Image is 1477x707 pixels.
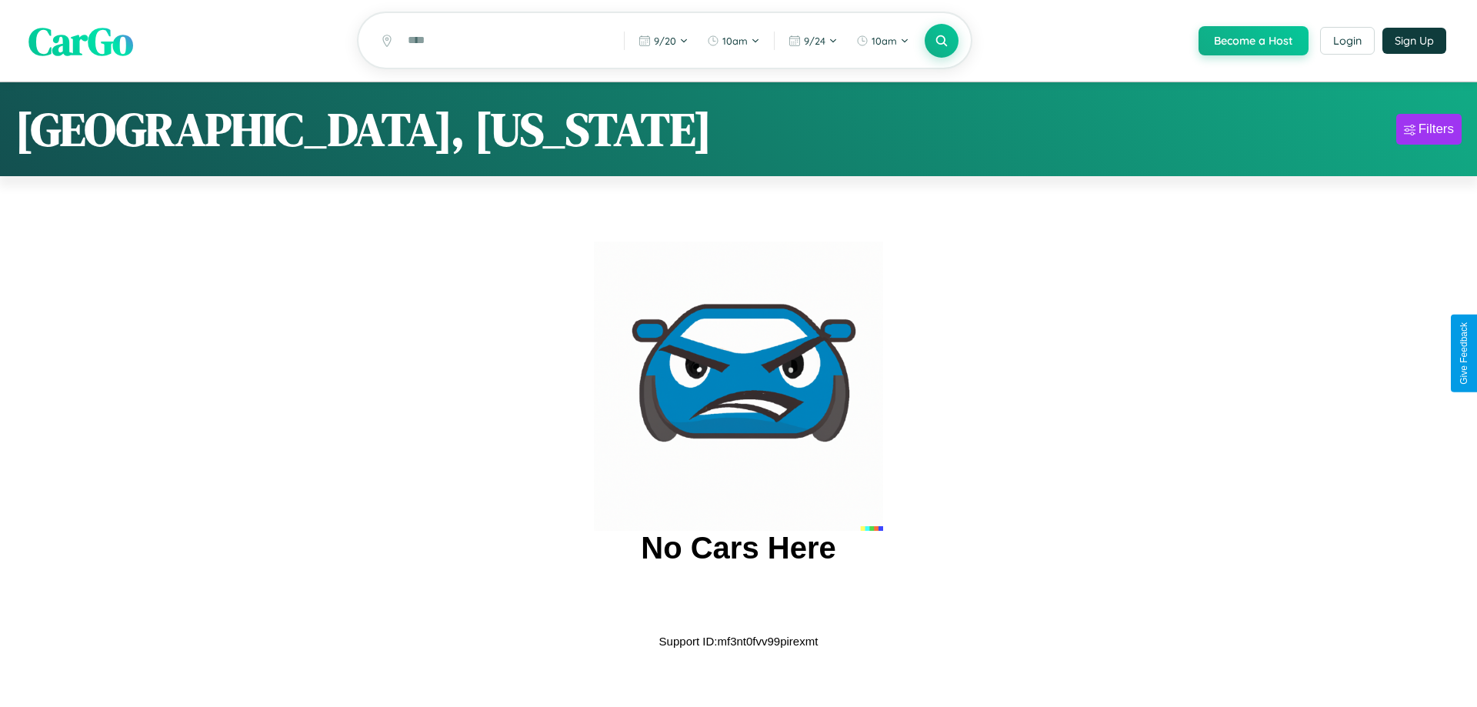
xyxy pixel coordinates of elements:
button: 10am [699,28,768,53]
div: Filters [1419,122,1454,137]
span: 9 / 24 [804,35,825,47]
span: CarGo [28,14,133,67]
button: 10am [849,28,917,53]
p: Support ID: mf3nt0fvv99pirexmt [659,631,819,652]
img: car [594,242,883,531]
button: Login [1320,27,1375,55]
button: Filters [1396,114,1462,145]
span: 10am [722,35,748,47]
button: 9/24 [781,28,845,53]
div: Give Feedback [1459,322,1469,385]
h2: No Cars Here [641,531,835,565]
h1: [GEOGRAPHIC_DATA], [US_STATE] [15,98,712,161]
span: 10am [872,35,897,47]
button: Become a Host [1199,26,1309,55]
button: 9/20 [631,28,696,53]
button: Sign Up [1382,28,1446,54]
span: 9 / 20 [654,35,676,47]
